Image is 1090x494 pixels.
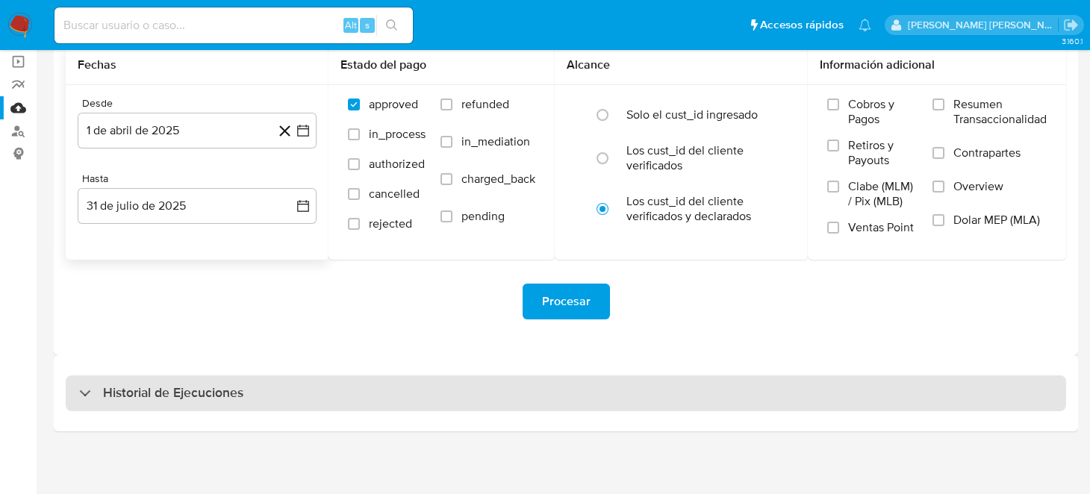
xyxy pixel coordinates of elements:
button: search-icon [376,15,407,36]
span: Accesos rápidos [760,17,844,33]
span: 3.160.1 [1062,35,1083,47]
a: Salir [1063,17,1079,33]
span: s [365,18,370,32]
span: Alt [345,18,357,32]
p: brenda.morenoreyes@mercadolibre.com.mx [908,18,1059,32]
input: Buscar usuario o caso... [54,16,413,35]
a: Notificaciones [859,19,871,31]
